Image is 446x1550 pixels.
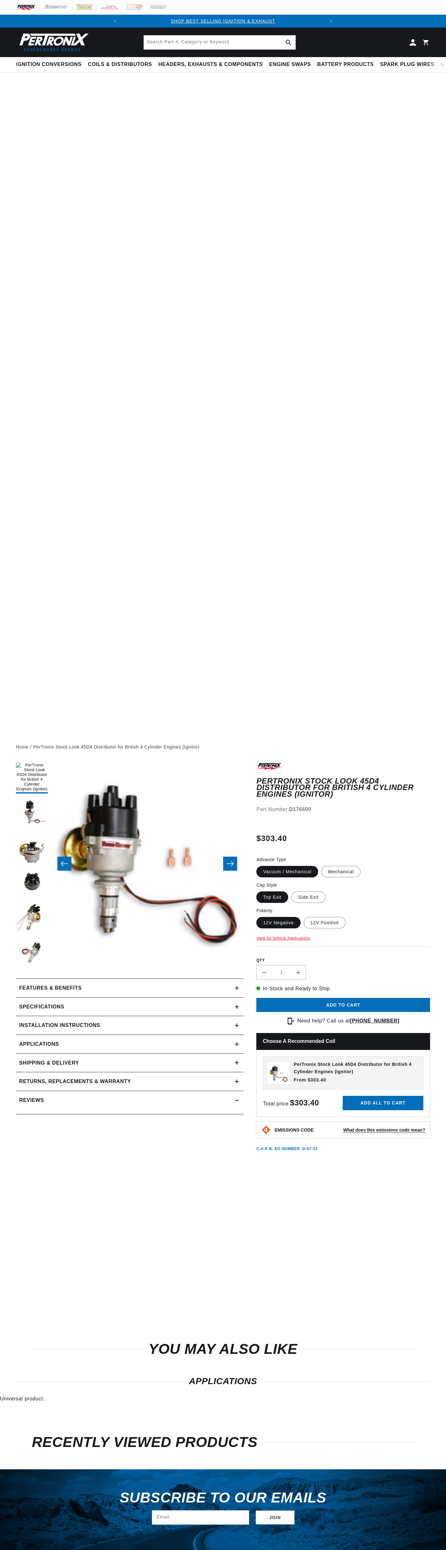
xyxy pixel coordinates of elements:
[223,857,237,871] button: Slide right
[16,1054,244,1072] summary: Shipping & Delivery
[256,882,277,889] legend: Cap Style
[256,998,430,1012] button: Add to cart
[256,1510,295,1525] button: Subscribe
[16,902,48,934] button: Load image 5 in gallery view
[19,1059,79,1067] h2: Shipping & Delivery
[57,857,71,871] button: Slide left
[263,1101,319,1106] span: Total price:
[261,1125,271,1135] img: Emissions code
[121,18,324,25] div: 1 of 2
[256,833,287,844] span: $303.40
[33,743,200,750] a: PerTronix Stock Look 45D4 Distributor for British 4 Cylinder Engines (Ignitor)
[289,807,311,812] strong: D176600
[32,1343,414,1355] h2: You may also like
[16,979,244,997] summary: Features & Benefits
[158,61,263,68] span: Headers, Exhausts & Components
[380,61,434,68] span: Spark Plug Wires
[256,778,430,797] h1: PerTronix Stock Look 45D4 Distributor for British 4 Cylinder Engines (Ignitor)
[256,866,318,877] label: Vacuum / Mechanical
[269,61,311,68] span: Engine Swaps
[121,18,324,25] div: Announcement
[16,1072,244,1091] summary: Returns, Replacements & Warranty
[85,57,155,72] summary: Coils & Distributors
[19,1003,64,1011] h2: Specifications
[343,1127,425,1133] strong: What does this emissions code mean?
[256,936,310,941] a: View All Vehicle Applications
[19,1077,131,1086] h2: Returns, Replacements & Warranty
[281,35,296,49] button: Search Part #, Category or Keyword
[16,61,82,68] span: Ignition Conversions
[256,891,288,903] label: Top Exit
[16,57,85,72] summary: Ignition Conversions
[274,1127,425,1133] button: EMISSIONS CODEWhat does this emissions code mean?
[266,57,314,72] summary: Engine Swaps
[377,57,437,72] summary: Spark Plug Wires
[297,1017,399,1025] p: Need help? Call us at
[350,1018,399,1023] a: [PHONE_NUMBER]
[256,907,273,914] legend: Polarity
[343,1096,423,1110] button: Add all to cart
[16,1016,244,1035] summary: Installation instructions
[88,61,152,68] span: Coils & Distributors
[256,985,430,993] p: In-Stock and Ready to Ship
[256,917,300,928] label: 12V Negative
[317,61,374,68] span: Battery Products
[32,1436,414,1448] h2: RECENTLY VIEWED PRODUCTS
[19,984,82,992] h2: Features & Benefits
[16,31,89,53] img: Pertronix
[16,1091,244,1110] summary: Reviews
[256,1033,430,1050] h2: Choose a Recommended Coil
[155,57,266,72] summary: Headers, Exhausts & Components
[109,15,121,27] button: Translation missing: en.sections.announcements.previous_announcement
[256,958,430,963] label: QTY
[274,1127,313,1133] strong: EMISSIONS CODE
[294,1077,326,1083] span: From $303.40
[120,1492,326,1504] h3: Subscribe to our emails
[171,18,275,24] a: SHOP BEST SELLING IGNITION & EXHAUST
[16,743,430,750] nav: breadcrumbs
[256,856,287,863] legend: Advance Type
[314,57,377,72] summary: Battery Products
[16,937,48,969] button: Load image 6 in gallery view
[19,1040,59,1048] span: Applications
[19,1096,44,1104] h2: Reviews
[291,891,325,903] label: Side Exit
[16,1377,430,1385] h2: Applications
[321,866,361,877] label: Mechanical
[144,35,296,49] input: Search Part #, Category or Keyword
[325,15,337,27] button: Translation missing: en.sections.announcements.next_announcement
[16,797,48,829] button: Load image 2 in gallery view
[16,762,48,793] button: Load image 1 in gallery view
[16,998,244,1016] summary: Specifications
[152,1510,249,1524] input: Email
[16,832,48,864] button: Load image 3 in gallery view
[16,762,244,966] media-gallery: Gallery Viewer
[16,867,48,899] button: Load image 4 in gallery view
[290,1098,319,1107] strong: $303.40
[256,1146,318,1152] p: C.A.R.B. EO Number: D-57-23
[16,743,29,750] a: Home
[256,805,430,814] div: Part Number:
[19,1021,100,1030] h2: Installation instructions
[16,1035,244,1054] a: Applications
[304,917,346,928] label: 12V Positive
